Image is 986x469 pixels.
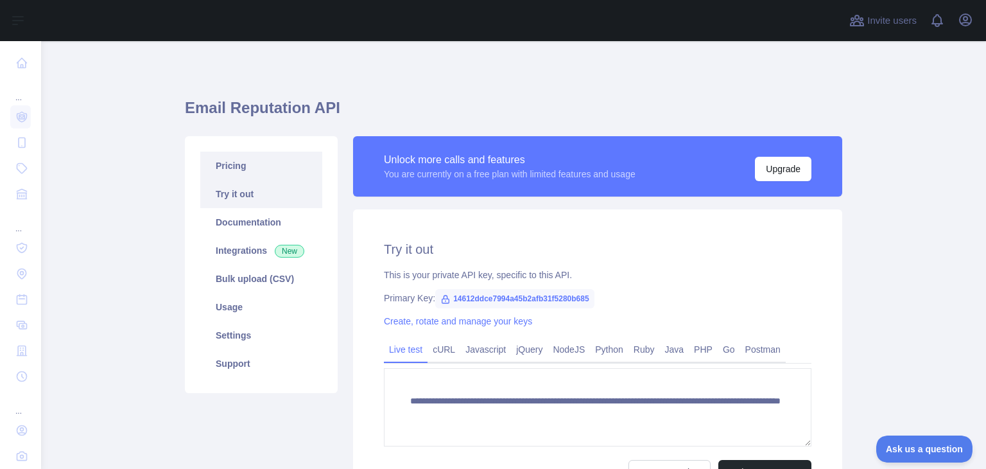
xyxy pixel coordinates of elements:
[10,77,31,103] div: ...
[200,236,322,265] a: Integrations New
[384,269,811,281] div: This is your private API key, specific to this API.
[660,339,689,360] a: Java
[384,152,636,168] div: Unlock more calls and features
[384,316,532,326] a: Create, rotate and manage your keys
[200,208,322,236] a: Documentation
[200,293,322,321] a: Usage
[718,339,740,360] a: Go
[10,208,31,234] div: ...
[200,265,322,293] a: Bulk upload (CSV)
[548,339,590,360] a: NodeJS
[847,10,919,31] button: Invite users
[10,391,31,416] div: ...
[755,157,811,181] button: Upgrade
[460,339,511,360] a: Javascript
[384,292,811,305] div: Primary Key:
[867,13,917,28] span: Invite users
[275,245,304,258] span: New
[200,350,322,378] a: Support
[511,339,548,360] a: jQuery
[689,339,718,360] a: PHP
[435,289,594,308] span: 14612ddce7994a45b2afb31f5280b685
[428,339,460,360] a: cURL
[384,168,636,181] div: You are currently on a free plan with limited features and usage
[200,180,322,208] a: Try it out
[876,436,973,463] iframe: Toggle Customer Support
[384,339,428,360] a: Live test
[200,152,322,180] a: Pricing
[628,339,660,360] a: Ruby
[384,240,811,258] h2: Try it out
[200,321,322,350] a: Settings
[740,339,786,360] a: Postman
[185,98,842,128] h1: Email Reputation API
[590,339,628,360] a: Python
